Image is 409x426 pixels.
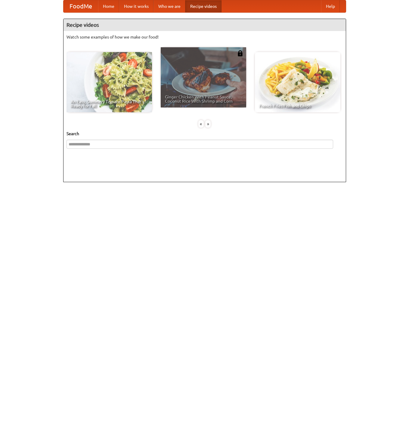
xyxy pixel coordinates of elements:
a: An Easy, Summery Tomato Pasta That's Ready for Fall [67,52,152,112]
span: French Fries Fish and Chips [259,104,336,108]
h5: Search [67,131,343,137]
h4: Recipe videos [64,19,346,31]
a: How it works [119,0,153,12]
a: Recipe videos [185,0,222,12]
a: Help [321,0,340,12]
span: An Easy, Summery Tomato Pasta That's Ready for Fall [71,100,148,108]
img: 483408.png [237,50,243,56]
div: « [198,120,204,128]
div: » [205,120,211,128]
p: Watch some examples of how we make our food! [67,34,343,40]
a: Who we are [153,0,185,12]
a: French Fries Fish and Chips [255,52,340,112]
a: FoodMe [64,0,98,12]
a: Home [98,0,119,12]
